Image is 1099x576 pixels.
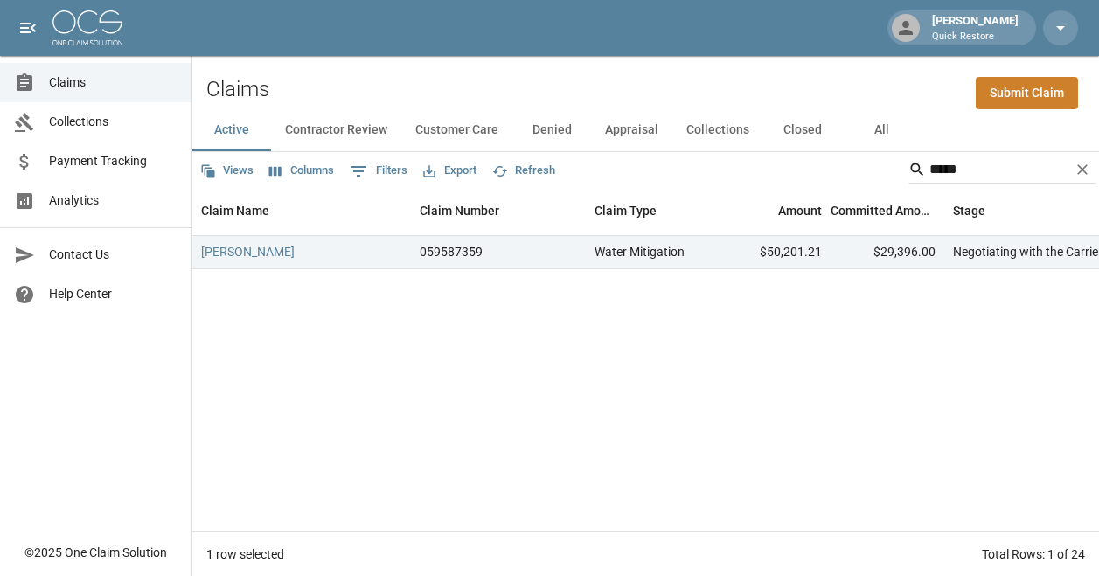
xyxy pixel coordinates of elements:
[512,109,591,151] button: Denied
[420,243,483,260] div: 059587359
[842,109,921,151] button: All
[49,113,177,131] span: Collections
[206,545,284,563] div: 1 row selected
[932,30,1019,45] p: Quick Restore
[831,186,944,235] div: Committed Amount
[831,186,936,235] div: Committed Amount
[401,109,512,151] button: Customer Care
[982,545,1085,563] div: Total Rows: 1 of 24
[717,236,831,269] div: $50,201.21
[24,544,167,561] div: © 2025 One Claim Solution
[591,109,672,151] button: Appraisal
[925,12,1026,44] div: [PERSON_NAME]
[10,10,45,45] button: open drawer
[49,285,177,303] span: Help Center
[595,186,657,235] div: Claim Type
[201,186,269,235] div: Claim Name
[831,236,944,269] div: $29,396.00
[488,157,560,184] button: Refresh
[265,157,338,184] button: Select columns
[672,109,763,151] button: Collections
[192,109,1099,151] div: dynamic tabs
[411,186,586,235] div: Claim Number
[420,186,499,235] div: Claim Number
[419,157,481,184] button: Export
[271,109,401,151] button: Contractor Review
[49,152,177,170] span: Payment Tracking
[1069,156,1096,183] button: Clear
[192,186,411,235] div: Claim Name
[976,77,1078,109] a: Submit Claim
[953,186,985,235] div: Stage
[586,186,717,235] div: Claim Type
[192,109,271,151] button: Active
[206,77,269,102] h2: Claims
[778,186,822,235] div: Amount
[49,191,177,210] span: Analytics
[49,246,177,264] span: Contact Us
[595,243,685,260] div: Water Mitigation
[763,109,842,151] button: Closed
[345,157,412,185] button: Show filters
[201,243,295,260] a: [PERSON_NAME]
[717,186,831,235] div: Amount
[52,10,122,45] img: ocs-logo-white-transparent.png
[196,157,258,184] button: Views
[49,73,177,92] span: Claims
[908,156,1096,187] div: Search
